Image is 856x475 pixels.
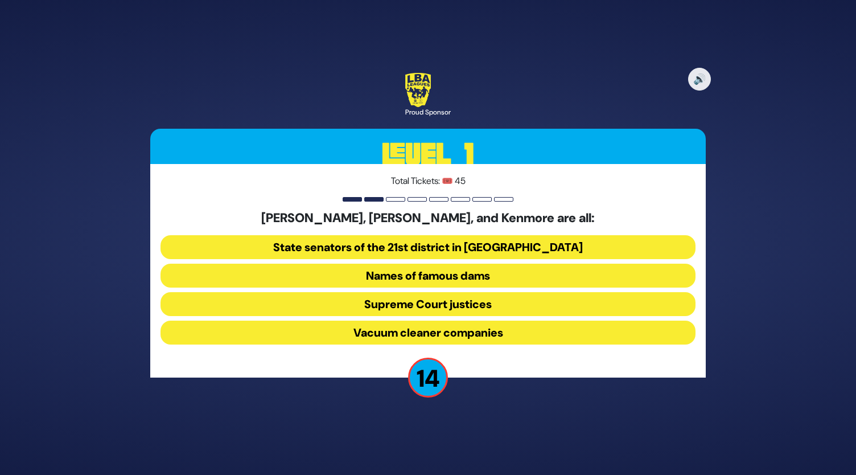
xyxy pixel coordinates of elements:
h3: Level 1 [150,129,706,180]
p: 14 [408,358,448,398]
button: State senators of the 21st district in [GEOGRAPHIC_DATA] [160,235,695,259]
img: LBA [405,73,431,107]
p: Total Tickets: 🎟️ 45 [160,174,695,188]
button: Names of famous dams [160,264,695,288]
button: Supreme Court justices [160,292,695,316]
div: Proud Sponsor [405,107,451,117]
button: 🔊 [688,68,711,91]
button: Vacuum cleaner companies [160,321,695,345]
h5: [PERSON_NAME], [PERSON_NAME], and Kenmore are all: [160,211,695,226]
